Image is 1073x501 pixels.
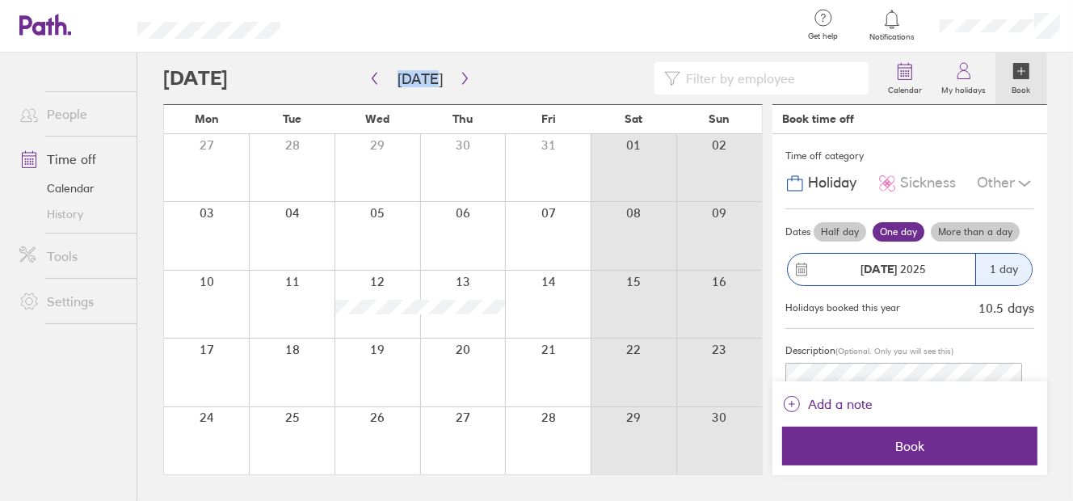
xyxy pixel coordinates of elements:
div: Holidays booked this year [785,302,900,314]
label: Calendar [878,81,932,95]
div: Time off category [785,144,1034,168]
a: Tools [6,240,137,272]
span: Add a note [808,391,873,417]
div: 10.5 days [978,301,1034,315]
span: Sun [709,112,730,125]
span: Description [785,344,835,356]
div: Book time off [782,112,854,125]
a: Calendar [878,53,932,104]
button: Add a note [782,391,873,417]
span: Dates [785,226,810,238]
button: Book [782,427,1037,465]
a: Settings [6,285,137,318]
span: Sat [625,112,642,125]
label: One day [873,222,924,242]
span: (Optional. Only you will see this) [835,346,953,356]
div: 1 day [975,254,1032,285]
span: Notifications [866,32,919,42]
a: History [6,201,137,227]
label: More than a day [931,222,1020,242]
a: My holidays [932,53,995,104]
input: Filter by employee [680,63,860,94]
label: Half day [814,222,866,242]
span: Book [793,439,1026,453]
span: Wed [365,112,389,125]
a: Calendar [6,175,137,201]
a: Time off [6,143,137,175]
span: Mon [195,112,219,125]
label: Book [1003,81,1041,95]
button: [DATE] 20251 day [785,245,1034,294]
span: 2025 [861,263,927,276]
span: Sickness [900,175,956,192]
span: Holiday [808,175,856,192]
span: Fri [541,112,556,125]
a: Notifications [866,8,919,42]
button: [DATE] [385,65,456,92]
a: Book [995,53,1047,104]
span: Get help [797,32,850,41]
strong: [DATE] [861,262,898,276]
div: Other [977,168,1034,199]
label: My holidays [932,81,995,95]
a: People [6,98,137,130]
span: Thu [453,112,473,125]
span: Tue [283,112,301,125]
